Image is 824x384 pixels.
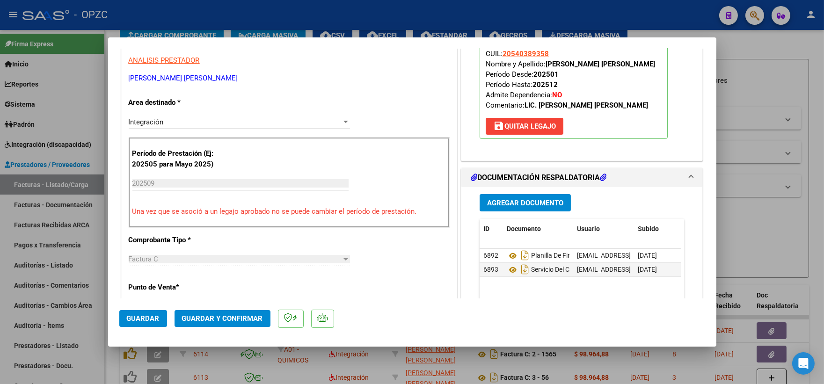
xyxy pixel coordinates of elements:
[532,80,558,89] strong: 202512
[507,266,576,274] span: Servicio Del Cae
[483,225,489,232] span: ID
[483,252,498,259] span: 6892
[129,73,450,84] p: [PERSON_NAME] [PERSON_NAME]
[132,206,446,217] p: Una vez que se asoció a un legajo aprobado no se puede cambiar el período de prestación.
[519,248,531,263] i: Descargar documento
[129,235,225,246] p: Comprobante Tipo *
[507,225,541,232] span: Documento
[486,101,648,109] span: Comentario:
[577,266,736,273] span: [EMAIL_ADDRESS][DOMAIN_NAME] - [PERSON_NAME]
[792,352,815,375] div: Open Intercom Messenger
[129,255,159,263] span: Factura C
[127,314,160,323] span: Guardar
[546,60,655,68] strong: [PERSON_NAME] [PERSON_NAME]
[638,225,659,232] span: Subido
[461,187,703,381] div: DOCUMENTACIÓN RESPALDATORIA
[503,219,573,239] datatable-header-cell: Documento
[638,252,657,259] span: [DATE]
[182,314,263,323] span: Guardar y Confirmar
[129,118,164,126] span: Integración
[483,266,498,273] span: 6893
[493,120,504,131] mat-icon: save
[503,50,549,58] span: 20540389358
[480,194,571,211] button: Agregar Documento
[129,56,200,65] span: ANALISIS PRESTADOR
[634,219,681,239] datatable-header-cell: Subido
[480,14,668,139] p: Legajo preaprobado para Período de Prestación:
[129,282,225,293] p: Punto de Venta
[480,219,503,239] datatable-header-cell: ID
[471,172,606,183] h1: DOCUMENTACIÓN RESPALDATORIA
[519,262,531,277] i: Descargar documento
[577,225,600,232] span: Usuario
[175,310,270,327] button: Guardar y Confirmar
[638,266,657,273] span: [DATE]
[487,199,563,207] span: Agregar Documento
[507,252,583,260] span: Planilla De Firmas
[486,50,655,109] span: CUIL: Nombre y Apellido: Período Desde: Período Hasta: Admite Dependencia:
[132,148,226,169] p: Período de Prestación (Ej: 202505 para Mayo 2025)
[486,118,563,135] button: Quitar Legajo
[119,310,167,327] button: Guardar
[461,168,703,187] mat-expansion-panel-header: DOCUMENTACIÓN RESPALDATORIA
[573,219,634,239] datatable-header-cell: Usuario
[577,252,736,259] span: [EMAIL_ADDRESS][DOMAIN_NAME] - [PERSON_NAME]
[552,91,562,99] strong: NO
[525,101,648,109] strong: LIC. [PERSON_NAME] [PERSON_NAME]
[493,122,556,130] span: Quitar Legajo
[129,97,225,108] p: Area destinado *
[533,70,559,79] strong: 202501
